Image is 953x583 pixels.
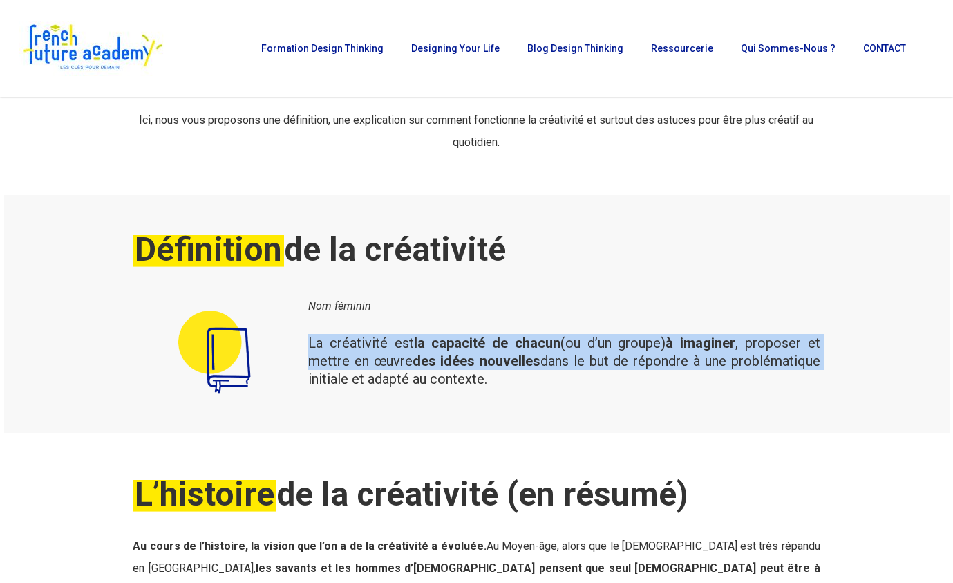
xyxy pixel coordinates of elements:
[261,43,384,54] span: Formation Design Thinking
[404,44,507,53] a: Designing Your Life
[734,44,842,53] a: Qui sommes-nous ?
[133,230,284,269] em: Définition
[308,335,820,387] span: La créativité est (ou d’un groupe) , proposer et mettre en œuvre dans le but de répondre à une pr...
[520,44,630,53] a: Blog Design Thinking
[133,230,506,269] strong: de la créativité
[153,291,274,412] img: créativité defintion
[414,335,560,351] strong: la capacité de chacun
[413,353,541,369] strong: des idées nouvelles
[139,113,813,149] span: Ici, nous vous proposons une définition, une explication sur comment fonctionne la créativité et ...
[19,21,165,76] img: French Future Academy
[666,335,735,351] strong: à imaginer
[741,43,836,54] span: Qui sommes-nous ?
[133,474,688,514] strong: de la créativité (en résumé)
[527,43,623,54] span: Blog Design Thinking
[133,539,486,553] strong: Au cours de l’histoire, la vision que l’on a de la créativité a évoluée.
[863,43,906,54] span: CONTACT
[644,44,720,53] a: Ressourcerie
[411,43,500,54] span: Designing Your Life
[308,299,371,313] i: Nom féminin
[651,43,713,54] span: Ressourcerie
[856,44,913,53] a: CONTACT
[133,474,276,514] em: L’histoire
[254,44,390,53] a: Formation Design Thinking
